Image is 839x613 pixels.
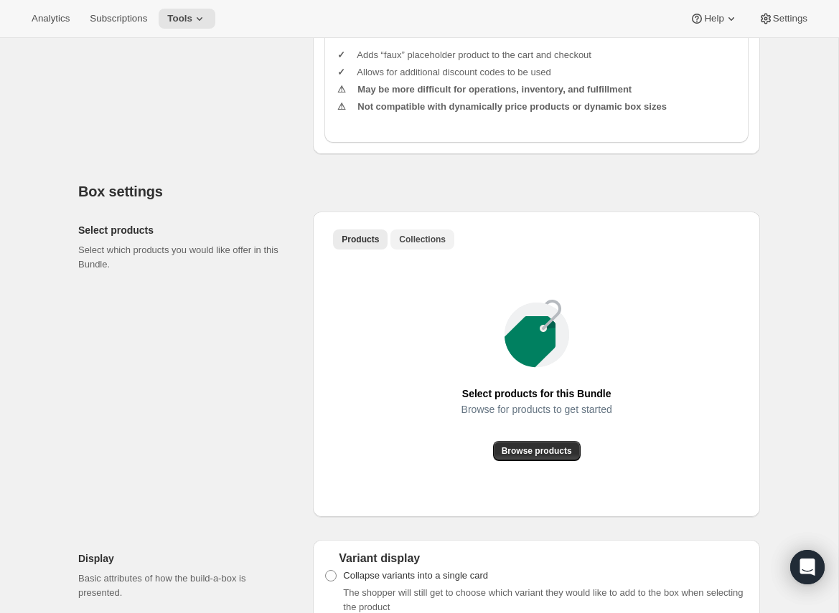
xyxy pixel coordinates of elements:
[81,9,156,29] button: Subscriptions
[355,48,737,62] li: Adds “faux” placeholder product to the cart and checkout
[790,550,825,584] div: Open Intercom Messenger
[167,13,192,24] span: Tools
[462,384,611,404] span: Select products for this Bundle
[355,65,737,80] li: Allows for additional discount codes to be used
[355,100,737,114] li: Not compatible with dynamically price products or dynamic box sizes
[343,587,743,612] span: The shopper will still get to choose which variant they would like to add to the box when selecti...
[773,13,807,24] span: Settings
[681,9,746,29] button: Help
[750,9,816,29] button: Settings
[704,13,723,24] span: Help
[342,234,379,245] span: Products
[90,13,147,24] span: Subscriptions
[78,183,760,200] h2: Box settings
[78,551,290,566] h2: Display
[502,445,572,457] span: Browse products
[23,9,78,29] button: Analytics
[493,441,581,461] button: Browse products
[399,234,446,245] span: Collections
[461,399,612,419] span: Browse for products to get started
[32,13,70,24] span: Analytics
[159,9,215,29] button: Tools
[78,243,290,272] p: Select which products you would like offer in this Bundle.
[78,223,290,237] h2: Select products
[355,82,737,97] li: May be more difficult for operations, inventory, and fulfillment
[78,571,290,600] p: Basic attributes of how the build-a-box is presented.
[324,551,749,566] div: Variant display
[343,570,488,581] span: Collapse variants into a single card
